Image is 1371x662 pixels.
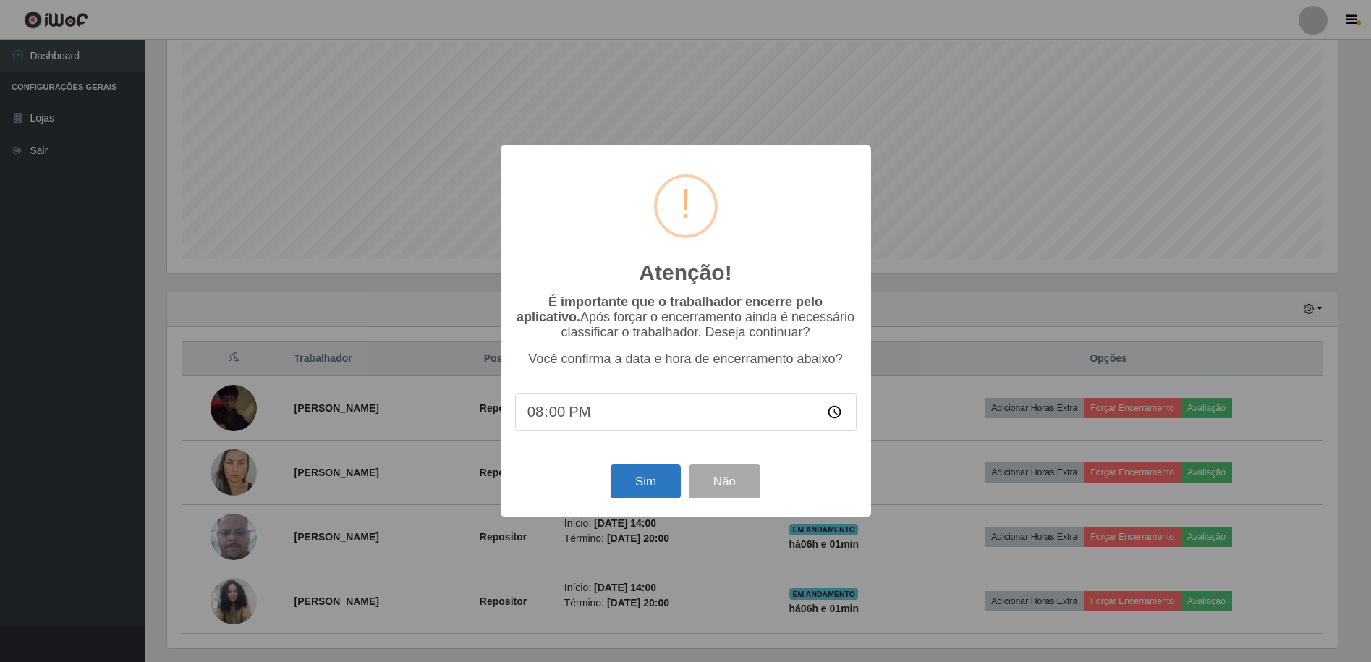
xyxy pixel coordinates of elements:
[639,260,731,286] h2: Atenção!
[515,352,857,367] p: Você confirma a data e hora de encerramento abaixo?
[515,294,857,340] p: Após forçar o encerramento ainda é necessário classificar o trabalhador. Deseja continuar?
[517,294,823,324] b: É importante que o trabalhador encerre pelo aplicativo.
[611,464,681,498] button: Sim
[689,464,760,498] button: Não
